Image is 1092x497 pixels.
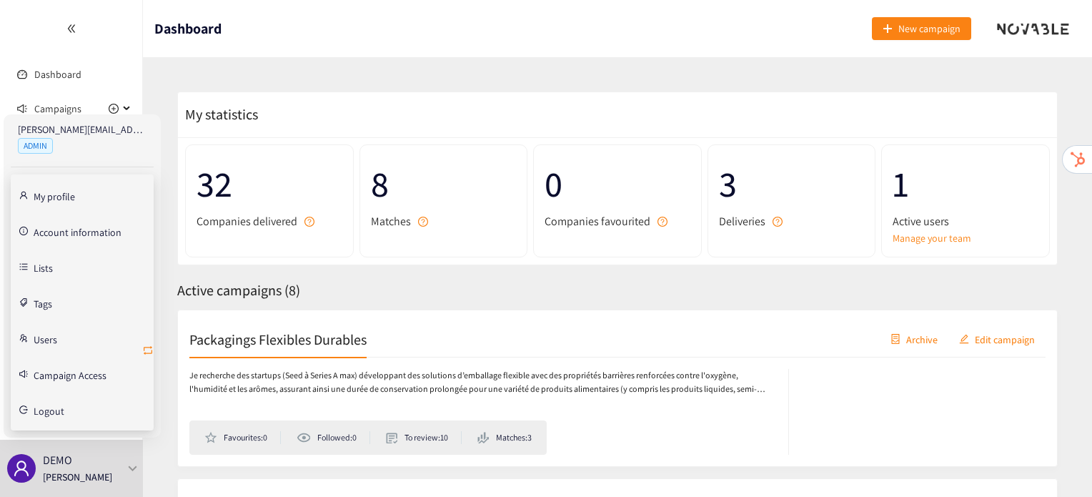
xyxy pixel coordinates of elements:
iframe: Chat Widget [1021,428,1092,497]
li: Followed: 0 [297,431,369,444]
span: 32 [197,156,342,212]
span: container [890,334,900,345]
span: Deliveries [719,212,765,230]
a: Account information [34,225,121,237]
li: Matches: 3 [477,431,532,444]
span: double-left [66,24,76,34]
span: Active campaigns ( 8 ) [177,281,300,300]
button: containerArchive [880,328,948,350]
a: Tags [34,296,52,309]
span: edit [959,334,969,345]
button: editEdit campaign [948,328,1046,350]
a: Users [34,332,57,345]
span: My statistics [178,105,258,124]
button: plusNew campaign [872,17,971,40]
span: question-circle [304,217,314,227]
span: Companies delivered [197,212,297,230]
p: [PERSON_NAME][EMAIL_ADDRESS][DOMAIN_NAME] [18,122,147,137]
span: Companies favourited [545,212,650,230]
span: 3 [719,156,865,212]
span: Edit campaign [975,331,1035,347]
li: Favourites: 0 [204,431,281,444]
span: Matches [371,212,411,230]
span: 1 [893,156,1038,212]
p: DEMO [43,451,72,469]
span: plus-circle [109,104,119,114]
a: Lists [34,260,53,273]
li: To review: 10 [386,431,462,444]
p: Je recherche des startups (Seed à Series A max) développant des solutions d’emballage flexible av... [189,369,774,396]
span: Campaigns [34,94,81,123]
span: sound [17,104,27,114]
span: ADMIN [18,138,53,154]
span: Archive [906,331,938,347]
span: 8 [371,156,517,212]
span: Logout [34,406,64,416]
p: [PERSON_NAME] [43,469,112,485]
span: 0 [545,156,690,212]
span: user [13,460,30,477]
h2: Packagings Flexibles Durables [189,329,367,349]
span: question-circle [418,217,428,227]
a: My profile [34,189,75,202]
a: Manage your team [893,230,1038,246]
span: New campaign [898,21,961,36]
span: Active users [893,212,949,230]
span: question-circle [773,217,783,227]
a: Campaign Access [34,368,106,380]
a: Dashboard [34,68,81,81]
button: retweet [142,340,154,363]
span: logout [19,405,28,414]
span: retweet [142,345,154,358]
span: question-circle [657,217,667,227]
a: Packagings Flexibles DurablescontainerArchiveeditEdit campaignJe recherche des startups (Seed à S... [177,310,1058,467]
span: plus [883,24,893,35]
